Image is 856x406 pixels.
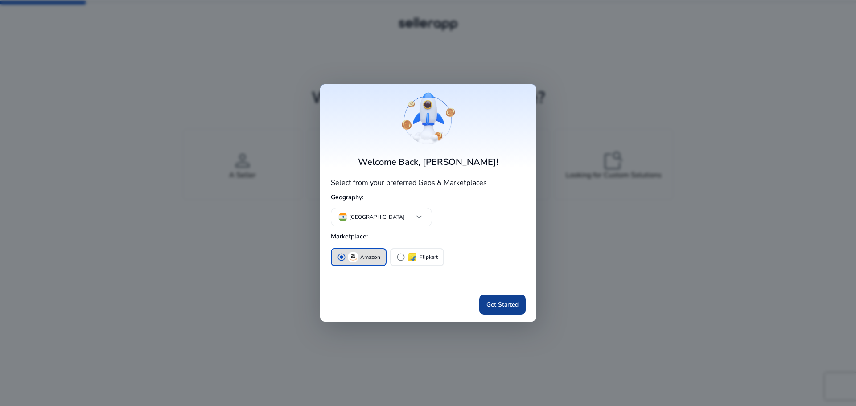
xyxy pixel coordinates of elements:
[348,252,358,262] img: amazon.svg
[331,190,526,205] h5: Geography:
[479,295,526,315] button: Get Started
[486,300,519,309] span: Get Started
[414,212,424,222] span: keyboard_arrow_down
[407,252,418,262] img: flipkart.svg
[349,213,405,221] p: [GEOGRAPHIC_DATA]
[338,213,347,221] img: in.svg
[331,230,526,244] h5: Marketplace:
[337,253,346,262] span: radio_button_checked
[360,253,380,262] p: Amazon
[396,253,405,262] span: radio_button_unchecked
[420,253,438,262] p: Flipkart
